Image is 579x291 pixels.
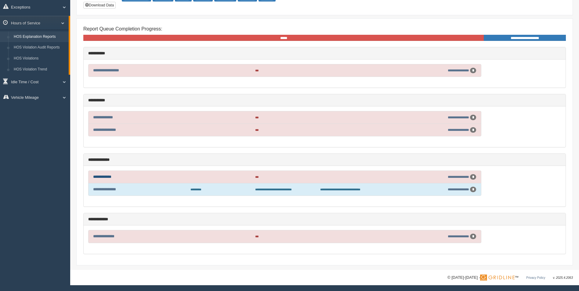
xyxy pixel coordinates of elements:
a: HOS Violation Audit Reports [11,42,69,53]
div: © [DATE]-[DATE] - ™ [447,275,573,281]
a: Privacy Policy [526,276,545,279]
a: HOS Violations [11,53,69,64]
h4: Report Queue Completion Progress: [83,26,566,32]
button: Download Data [83,2,116,9]
img: Gridline [480,275,515,281]
a: HOS Explanation Reports [11,31,69,42]
span: v. 2025.4.2063 [553,276,573,279]
a: HOS Violation Trend [11,64,69,75]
